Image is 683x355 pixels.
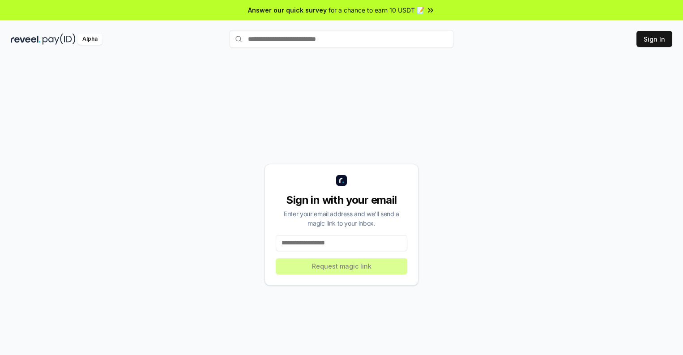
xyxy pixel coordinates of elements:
[336,175,347,186] img: logo_small
[77,34,102,45] div: Alpha
[43,34,76,45] img: pay_id
[636,31,672,47] button: Sign In
[11,34,41,45] img: reveel_dark
[276,193,407,207] div: Sign in with your email
[329,5,424,15] span: for a chance to earn 10 USDT 📝
[276,209,407,228] div: Enter your email address and we’ll send a magic link to your inbox.
[248,5,327,15] span: Answer our quick survey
